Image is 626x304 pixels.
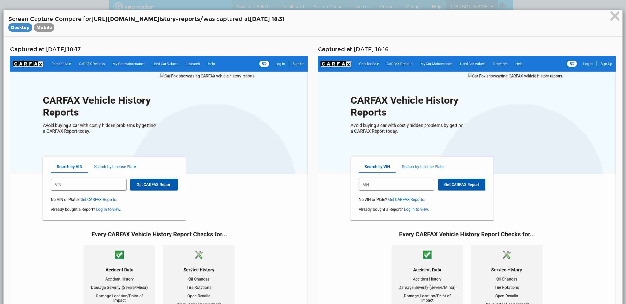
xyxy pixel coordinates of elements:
[584,284,619,301] iframe: Opens a widget where you can find more information
[250,15,285,23] strong: [DATE] 18:31
[8,15,618,31] h4: Screen Capture Compare for was captured at
[91,15,159,23] span: [URL][DOMAIN_NAME]
[10,46,308,53] h4: Captured at [DATE] 18:17
[318,46,616,53] h4: Captured at [DATE] 18:16
[609,10,620,23] button: Close
[609,5,620,27] span: ×
[34,23,54,32] span: Compare Mobile Screenshots
[8,23,32,32] span: Compare Desktop Screenshots
[159,15,203,23] span: istory-reports/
